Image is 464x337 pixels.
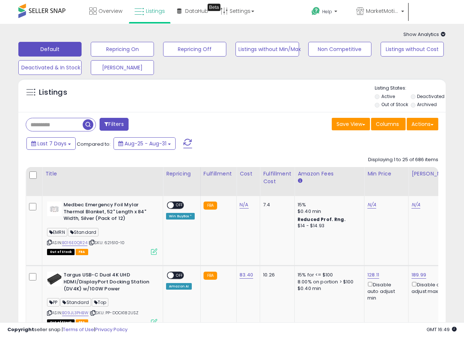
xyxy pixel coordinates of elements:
[371,118,406,130] button: Columns
[306,1,350,24] a: Help
[366,7,399,15] span: MarketMotions
[125,140,166,147] span: Aug-25 - Aug-31
[26,137,76,150] button: Last 7 Days
[381,42,444,57] button: Listings without Cost
[68,228,98,236] span: Standard
[263,272,289,278] div: 10.26
[62,240,87,246] a: B016E0QR24
[89,240,125,246] span: | SKU: 621610-10
[114,137,176,150] button: Aug-25 - Aug-31
[63,326,94,333] a: Terms of Use
[37,140,66,147] span: Last 7 Days
[146,7,165,15] span: Listings
[174,272,186,279] span: OFF
[7,326,34,333] strong: Copyright
[376,120,399,128] span: Columns
[411,271,426,279] a: 189.99
[166,170,197,178] div: Repricing
[298,279,359,285] div: 8.00% on portion > $100
[185,7,208,15] span: DataHub
[367,271,379,279] a: 128.11
[263,170,291,185] div: Fulfillment Cost
[166,213,195,220] div: Win BuyBox *
[76,319,88,326] span: FBA
[322,8,332,15] span: Help
[298,272,359,278] div: 15% for <= $100
[411,280,453,295] div: Disable auto adjust max
[367,170,405,178] div: Min Price
[263,202,289,208] div: 7.4
[174,202,186,209] span: OFF
[18,60,82,75] button: Deactivated & In Stock
[427,326,457,333] span: 2025-09-8 16:49 GMT
[298,178,302,184] small: Amazon Fees.
[47,249,75,255] span: All listings that are currently out of stock and unavailable for purchase on Amazon
[76,249,88,255] span: FBA
[62,310,89,316] a: B09JL3PHBW
[381,93,395,99] label: Active
[204,170,233,178] div: Fulfillment
[47,319,75,326] span: All listings that are currently out of stock and unavailable for purchase on Amazon
[77,141,111,148] span: Compared to:
[298,285,359,292] div: $0.40 min
[45,170,160,178] div: Title
[64,202,153,224] b: Medbec Emergency Foil Mylar Thermal Blanket, 52" Length x 84" Width, Silver (Pack of 12)
[64,272,153,294] b: Targus USB-C Dual 4K UHD HDMI/DisplayPort Docking Station (DV4K) w/100W Power
[39,87,67,98] h5: Listings
[381,101,408,108] label: Out of Stock
[166,283,192,290] div: Amazon AI
[18,42,82,57] button: Default
[403,31,446,38] span: Show Analytics
[417,93,445,99] label: Deactivated
[91,42,154,57] button: Repricing On
[240,201,248,209] a: N/A
[90,310,139,316] span: | SKU: PP-DOCK182USZ
[367,201,376,209] a: N/A
[417,101,437,108] label: Archived
[411,170,455,178] div: [PERSON_NAME]
[407,118,438,130] button: Actions
[208,4,220,11] div: Tooltip anchor
[375,85,446,92] p: Listing States:
[47,272,62,286] img: 31TE6mBFdrL._SL40_.jpg
[311,7,320,16] i: Get Help
[47,228,67,236] span: EMRN
[47,202,157,254] div: ASIN:
[298,202,359,208] div: 15%
[308,42,371,57] button: Non Competitive
[100,118,128,131] button: Filters
[298,170,361,178] div: Amazon Fees
[91,60,154,75] button: [PERSON_NAME]
[332,118,370,130] button: Save View
[204,202,217,210] small: FBA
[47,298,60,307] span: PP
[235,42,299,57] button: Listings without Min/Max
[298,208,359,215] div: $0.40 min
[240,271,253,279] a: 83.40
[98,7,122,15] span: Overview
[204,272,217,280] small: FBA
[92,298,109,307] span: Top
[240,170,257,178] div: Cost
[47,202,62,216] img: 41lm1Jg-NJL._SL40_.jpg
[367,280,403,302] div: Disable auto adjust min
[95,326,127,333] a: Privacy Policy
[368,156,438,163] div: Displaying 1 to 25 of 686 items
[411,201,420,209] a: N/A
[298,223,359,229] div: $14 - $14.93
[163,42,226,57] button: Repricing Off
[298,216,346,222] b: Reduced Prof. Rng.
[7,326,127,333] div: seller snap | |
[60,298,91,307] span: Standard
